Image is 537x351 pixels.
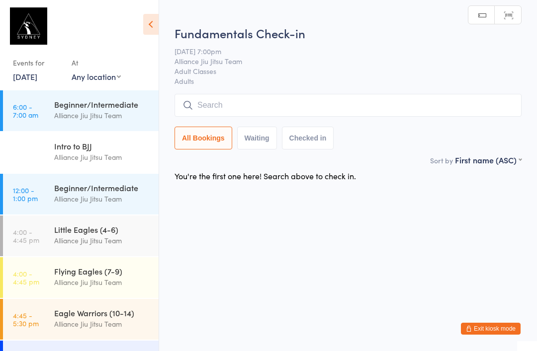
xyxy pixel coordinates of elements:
[13,186,38,202] time: 12:00 - 1:00 pm
[13,228,39,244] time: 4:00 - 4:45 pm
[175,56,506,66] span: Alliance Jiu Jitsu Team
[237,127,277,149] button: Waiting
[54,140,150,151] div: Intro to BJJ
[430,155,453,165] label: Sort by
[54,307,150,318] div: Eagle Warriors (10-14)
[54,277,150,288] div: Alliance Jiu Jitsu Team
[13,270,39,285] time: 4:00 - 4:45 pm
[13,144,41,160] time: 12:00 - 12:45 pm
[13,71,37,82] a: [DATE]
[3,174,159,214] a: 12:00 -1:00 pmBeginner/IntermediateAlliance Jiu Jitsu Team
[54,318,150,330] div: Alliance Jiu Jitsu Team
[455,154,522,165] div: First name (ASC)
[175,127,232,149] button: All Bookings
[54,266,150,277] div: Flying Eagles (7-9)
[54,110,150,121] div: Alliance Jiu Jitsu Team
[54,182,150,193] div: Beginner/Intermediate
[54,151,150,163] div: Alliance Jiu Jitsu Team
[282,127,334,149] button: Checked in
[3,215,159,256] a: 4:00 -4:45 pmLittle Eagles (4-6)Alliance Jiu Jitsu Team
[461,323,521,335] button: Exit kiosk mode
[10,7,47,45] img: Alliance Sydney
[175,76,522,86] span: Adults
[175,170,356,181] div: You're the first one here! Search above to check in.
[175,66,506,76] span: Adult Classes
[3,132,159,173] a: 12:00 -12:45 pmIntro to BJJAlliance Jiu Jitsu Team
[3,90,159,131] a: 6:00 -7:00 amBeginner/IntermediateAlliance Jiu Jitsu Team
[3,257,159,298] a: 4:00 -4:45 pmFlying Eagles (7-9)Alliance Jiu Jitsu Team
[54,235,150,246] div: Alliance Jiu Jitsu Team
[54,224,150,235] div: Little Eagles (4-6)
[3,299,159,340] a: 4:45 -5:30 pmEagle Warriors (10-14)Alliance Jiu Jitsu Team
[175,25,522,41] h2: Fundamentals Check-in
[13,103,38,119] time: 6:00 - 7:00 am
[54,193,150,205] div: Alliance Jiu Jitsu Team
[13,55,62,71] div: Events for
[54,99,150,110] div: Beginner/Intermediate
[72,55,121,71] div: At
[13,311,39,327] time: 4:45 - 5:30 pm
[175,94,522,117] input: Search
[175,46,506,56] span: [DATE] 7:00pm
[72,71,121,82] div: Any location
